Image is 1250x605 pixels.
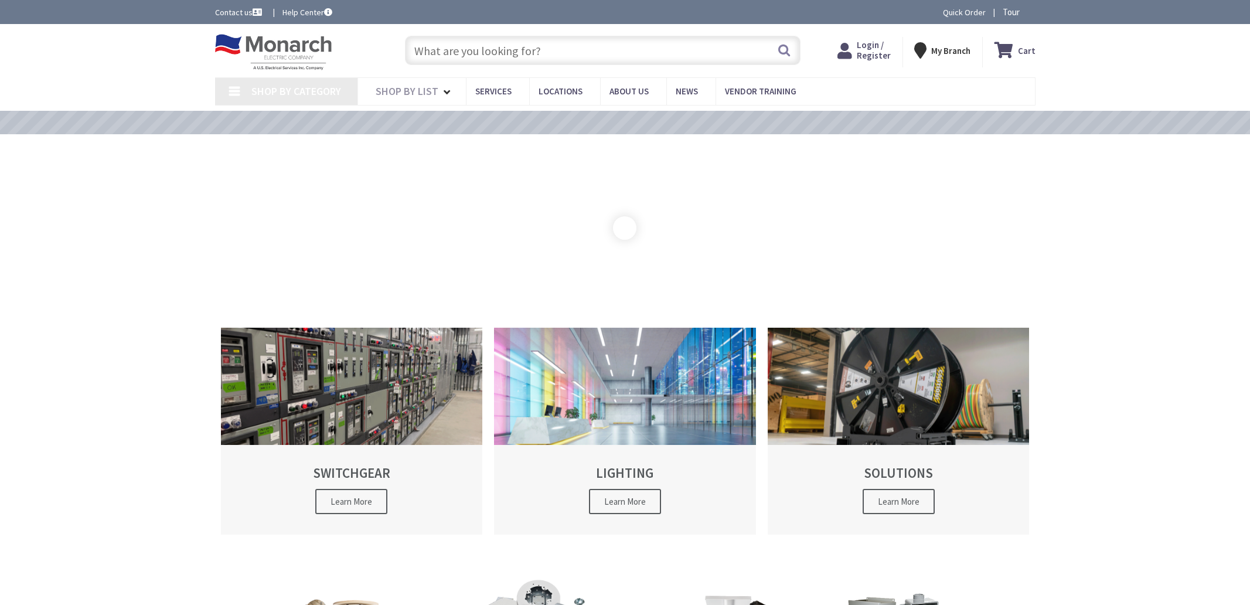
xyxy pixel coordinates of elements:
img: Monarch Electric Company [215,34,332,70]
span: News [676,86,698,97]
span: About Us [609,86,649,97]
span: Tour [1003,6,1033,18]
div: My Branch [914,40,970,61]
a: Help Center [282,6,332,18]
span: Vendor Training [725,86,796,97]
a: Quick Order [943,6,986,18]
span: Login / Register [857,39,891,61]
a: Login / Register [837,40,891,61]
span: Learn More [863,489,935,514]
span: Learn More [315,489,387,514]
h2: SOLUTIONS [788,465,1009,480]
a: SWITCHGEAR Learn More [221,328,483,535]
span: Services [475,86,512,97]
h2: SWITCHGEAR [241,465,462,480]
a: Cart [994,40,1036,61]
span: Learn More [589,489,661,514]
a: LIGHTING Learn More [494,328,756,535]
strong: Cart [1018,40,1036,61]
h2: LIGHTING [515,465,735,480]
strong: My Branch [931,45,970,56]
input: What are you looking for? [405,36,801,65]
span: Locations [539,86,583,97]
a: SOLUTIONS Learn More [768,328,1030,535]
span: Shop By Category [251,84,341,98]
a: Contact us [215,6,264,18]
span: Shop By List [376,84,438,98]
